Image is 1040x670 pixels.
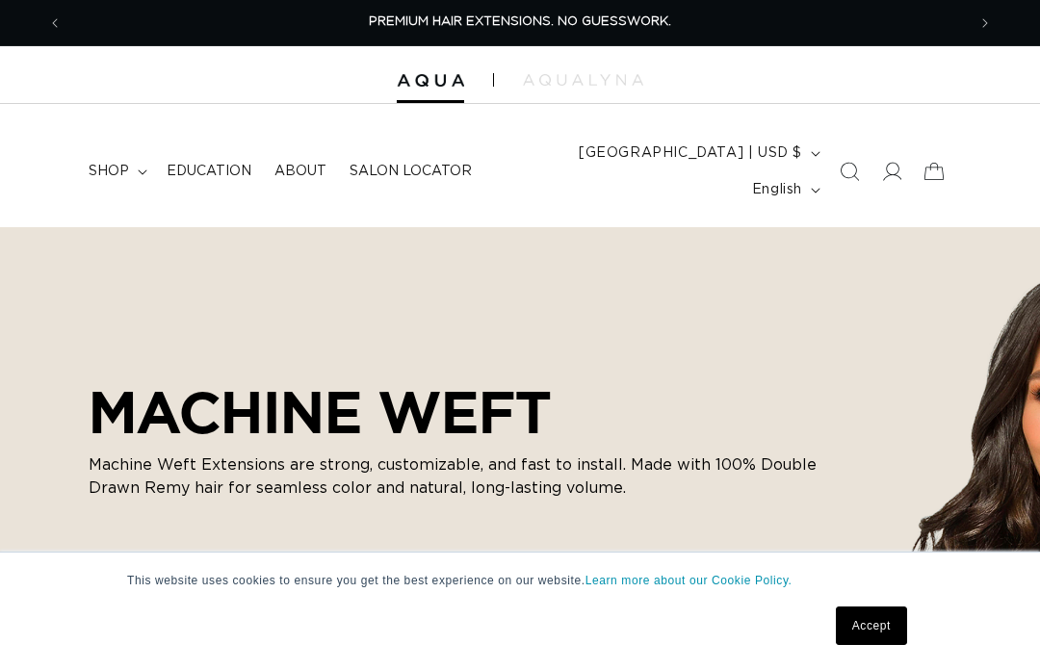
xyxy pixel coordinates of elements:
[338,151,483,192] a: Salon Locator
[369,15,671,28] span: PREMIUM HAIR EXTENSIONS. NO GUESSWORK.
[89,453,820,500] p: Machine Weft Extensions are strong, customizable, and fast to install. Made with 100% Double Draw...
[127,572,913,589] p: This website uses cookies to ensure you get the best experience on our website.
[167,163,251,180] span: Education
[579,143,802,164] span: [GEOGRAPHIC_DATA] | USD $
[836,606,907,645] a: Accept
[567,135,828,171] button: [GEOGRAPHIC_DATA] | USD $
[397,74,464,88] img: Aqua Hair Extensions
[155,151,263,192] a: Education
[585,574,793,587] a: Learn more about our Cookie Policy.
[523,74,643,86] img: aqualyna.com
[263,151,338,192] a: About
[964,5,1006,41] button: Next announcement
[77,151,155,192] summary: shop
[34,5,76,41] button: Previous announcement
[752,180,802,200] span: English
[828,150,871,193] summary: Search
[89,163,129,180] span: shop
[274,163,326,180] span: About
[89,378,820,446] h2: MACHINE WEFT
[350,163,472,180] span: Salon Locator
[741,171,828,208] button: English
